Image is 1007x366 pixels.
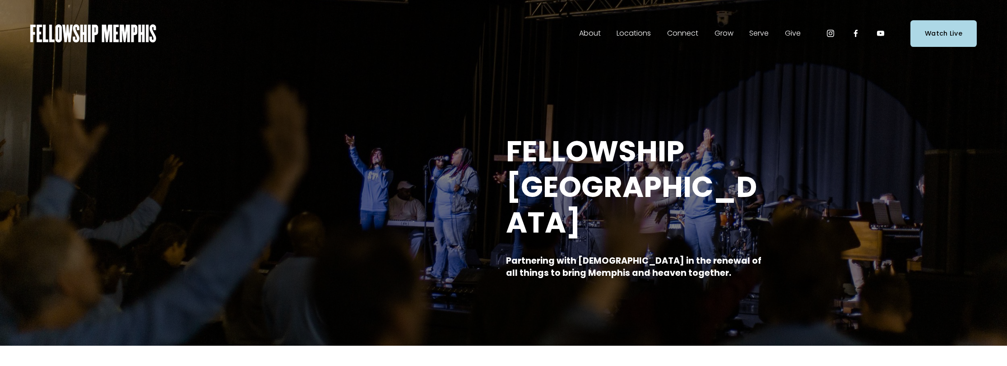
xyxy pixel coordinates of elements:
[715,26,733,41] a: folder dropdown
[826,29,835,38] a: Instagram
[785,27,801,40] span: Give
[851,29,860,38] a: Facebook
[506,131,757,242] strong: FELLOWSHIP [GEOGRAPHIC_DATA]
[876,29,885,38] a: YouTube
[910,20,977,47] a: Watch Live
[617,26,651,41] a: folder dropdown
[617,27,651,40] span: Locations
[749,27,769,40] span: Serve
[749,26,769,41] a: folder dropdown
[785,26,801,41] a: folder dropdown
[667,27,698,40] span: Connect
[579,27,601,40] span: About
[667,26,698,41] a: folder dropdown
[30,24,156,42] img: Fellowship Memphis
[579,26,601,41] a: folder dropdown
[715,27,733,40] span: Grow
[506,255,763,279] strong: Partnering with [DEMOGRAPHIC_DATA] in the renewal of all things to bring Memphis and heaven toget...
